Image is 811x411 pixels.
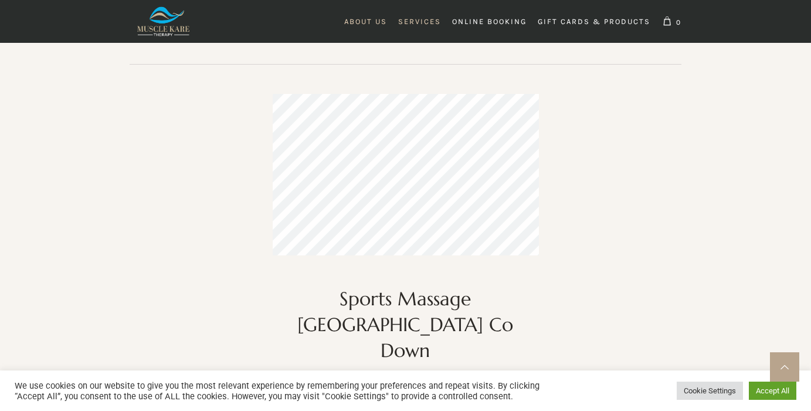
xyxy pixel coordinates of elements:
[339,10,392,33] a: About Us
[538,17,650,26] span: Gift Cards & Products
[297,287,513,362] a: Sports Massage [GEOGRAPHIC_DATA] Co Down
[749,382,796,400] a: Accept All
[393,10,446,33] a: Services
[398,17,441,26] span: Services
[344,17,387,26] span: About Us
[677,382,743,400] a: Cookie Settings
[447,10,532,33] a: Online Booking
[452,17,527,26] span: Online Booking
[532,10,656,33] a: Gift Cards & Products
[15,380,562,402] div: We use cookies on our website to give you the most relevant experience by remembering your prefer...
